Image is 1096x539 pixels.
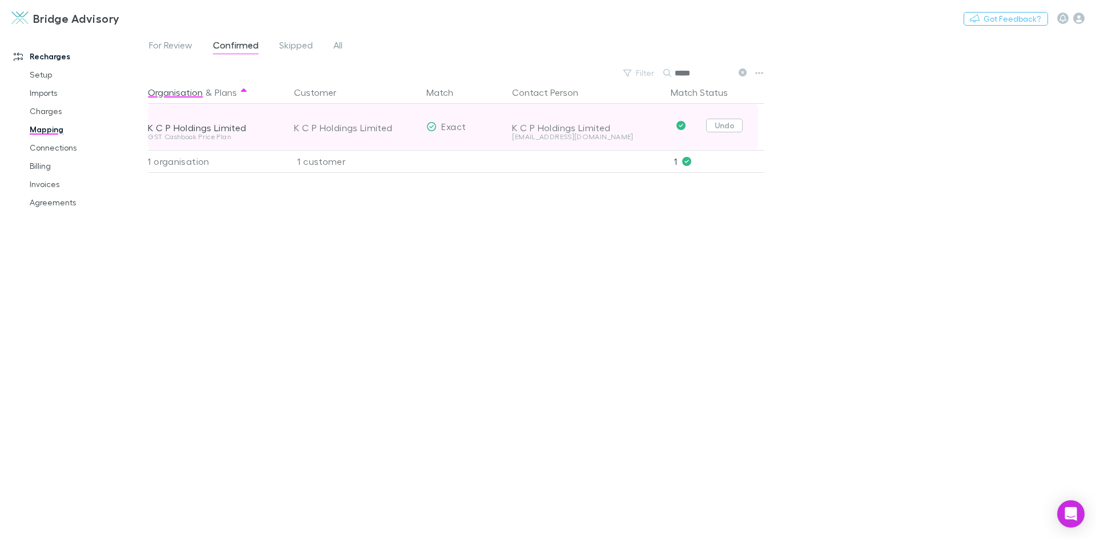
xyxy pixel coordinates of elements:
[11,11,29,25] img: Bridge Advisory's Logo
[618,66,661,80] button: Filter
[706,119,743,132] button: Undo
[512,81,592,104] button: Contact Person
[148,81,280,104] div: &
[512,133,662,140] div: [EMAIL_ADDRESS][DOMAIN_NAME]
[1057,500,1085,528] div: Open Intercom Messenger
[148,150,285,173] div: 1 organisation
[18,102,154,120] a: Charges
[294,81,350,104] button: Customer
[5,5,127,32] a: Bridge Advisory
[426,81,467,104] button: Match
[2,47,154,66] a: Recharges
[285,150,422,173] div: 1 customer
[671,81,742,104] button: Match Status
[215,81,237,104] button: Plans
[18,66,154,84] a: Setup
[148,133,280,140] div: GST Cashbook Price Plan
[279,39,313,54] span: Skipped
[294,105,417,151] div: K C P Holdings Limited
[18,139,154,157] a: Connections
[441,121,466,132] span: Exact
[333,39,342,54] span: All
[18,157,154,175] a: Billing
[213,39,259,54] span: Confirmed
[149,39,192,54] span: For Review
[33,11,120,25] h3: Bridge Advisory
[148,81,203,104] button: Organisation
[148,122,280,133] div: K C P Holdings Limited
[964,12,1048,26] button: Got Feedback?
[18,175,154,193] a: Invoices
[674,151,764,172] p: 1
[676,121,686,130] svg: Confirmed
[18,84,154,102] a: Imports
[18,120,154,139] a: Mapping
[18,193,154,212] a: Agreements
[512,122,662,133] div: K C P Holdings Limited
